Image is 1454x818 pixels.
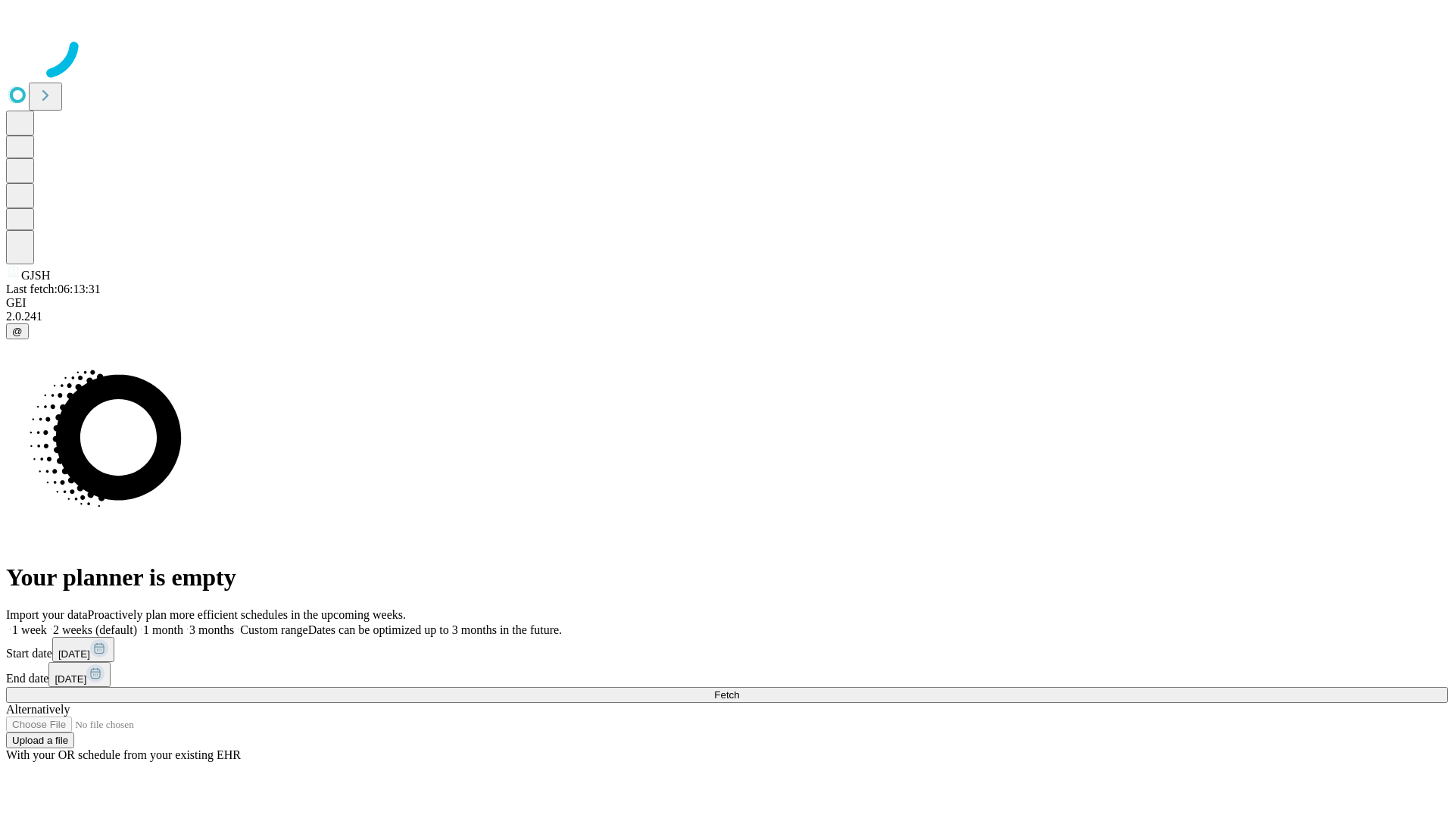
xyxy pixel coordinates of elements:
[6,703,70,716] span: Alternatively
[6,608,88,621] span: Import your data
[48,662,111,687] button: [DATE]
[189,623,234,636] span: 3 months
[21,269,50,282] span: GJSH
[6,687,1448,703] button: Fetch
[143,623,183,636] span: 1 month
[6,296,1448,310] div: GEI
[714,689,739,701] span: Fetch
[308,623,562,636] span: Dates can be optimized up to 3 months in the future.
[88,608,406,621] span: Proactively plan more efficient schedules in the upcoming weeks.
[58,648,90,660] span: [DATE]
[55,673,86,685] span: [DATE]
[6,283,101,295] span: Last fetch: 06:13:31
[6,732,74,748] button: Upload a file
[12,623,47,636] span: 1 week
[6,637,1448,662] div: Start date
[6,662,1448,687] div: End date
[240,623,307,636] span: Custom range
[12,326,23,337] span: @
[52,637,114,662] button: [DATE]
[6,323,29,339] button: @
[6,564,1448,592] h1: Your planner is empty
[6,748,241,761] span: With your OR schedule from your existing EHR
[53,623,137,636] span: 2 weeks (default)
[6,310,1448,323] div: 2.0.241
